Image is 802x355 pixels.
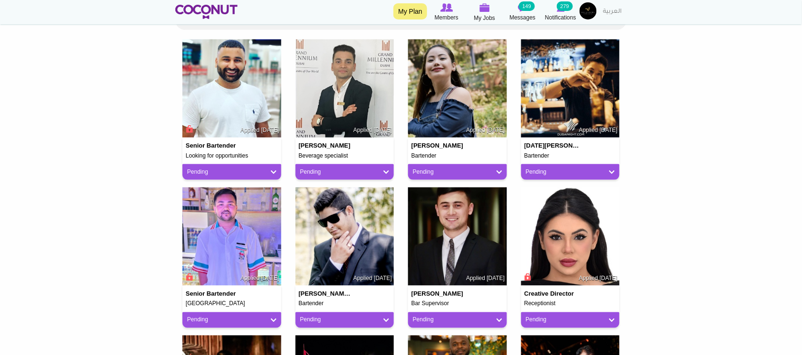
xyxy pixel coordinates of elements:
img: Home [175,5,238,19]
img: Messages [518,3,527,12]
h5: Bartender [525,153,617,159]
a: My Jobs My Jobs [466,2,504,23]
img: irati aurteneche's picture [521,187,620,286]
img: Notifications [557,3,565,12]
a: Pending [526,168,615,176]
h4: [DATE][PERSON_NAME] [525,142,580,149]
a: Pending [413,168,502,176]
h4: Creative Director [525,290,580,297]
h5: Bartender [411,153,504,159]
h5: Beverage specialist [299,153,391,159]
span: Connect to Unlock the Profile [184,272,193,282]
h5: Receptionist [525,301,617,307]
img: Shishir Pariyar's picture [182,187,281,286]
h4: Senior Bartender [186,142,241,149]
span: Connect to Unlock the Profile [523,272,532,282]
a: Notifications Notifications 279 [542,2,580,22]
span: Connect to Unlock the Profile [184,124,193,134]
h5: [GEOGRAPHIC_DATA] [186,301,278,307]
a: Pending [187,168,277,176]
img: Noel Tajorda's picture [521,39,620,138]
h5: Bar Supervisor [411,301,504,307]
span: Messages [510,13,536,22]
h4: [PERSON_NAME] [PERSON_NAME] [299,290,354,297]
a: Messages Messages 149 [504,2,542,22]
span: Notifications [545,13,576,22]
img: Anil Kumar Prasai's picture [296,187,394,286]
a: Browse Members Members [428,2,466,22]
a: العربية [599,2,627,21]
span: Members [435,13,458,22]
h5: Bartender [299,301,391,307]
h4: [PERSON_NAME] [411,290,467,297]
img: Firuz Davlatov's picture [408,187,507,286]
small: 149 [519,1,535,11]
span: My Jobs [474,13,496,23]
a: My Plan [393,3,427,19]
a: Pending [526,316,615,324]
img: My Jobs [479,3,490,12]
img: Browse Members [440,3,453,12]
h5: Looking for opportunities [186,153,278,159]
h4: [PERSON_NAME] [411,142,467,149]
img: Hassaan Karamat's picture [182,39,281,138]
h4: Senior Bartender [186,290,241,297]
a: Pending [187,316,277,324]
a: Pending [300,168,390,176]
a: Pending [300,316,390,324]
a: Pending [413,316,502,324]
img: Biplab Paul's picture [296,39,394,138]
h4: [PERSON_NAME] [299,142,354,149]
img: Rupanjali Pegu's picture [408,39,507,138]
small: 279 [557,1,573,11]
